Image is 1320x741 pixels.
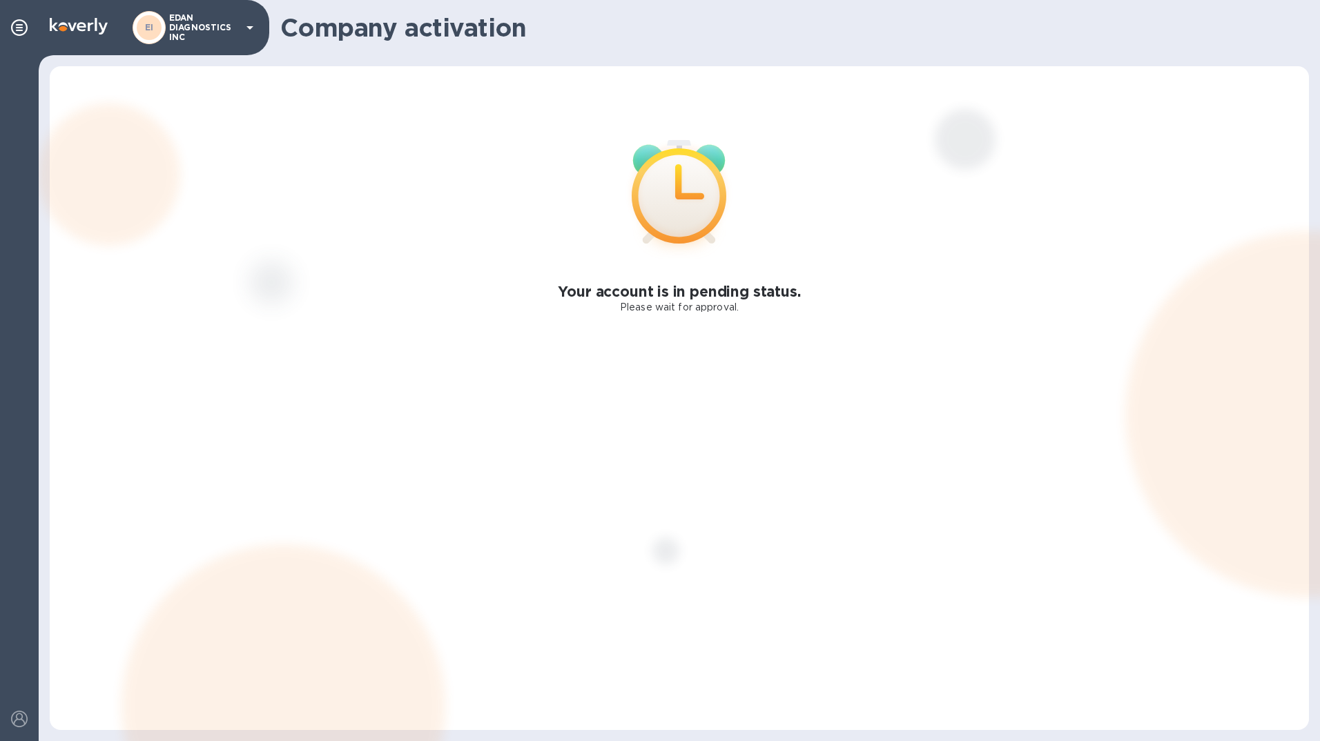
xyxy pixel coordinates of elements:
b: EI [145,22,154,32]
h2: Your account is in pending status. [558,283,800,300]
p: Please wait for approval. [620,300,739,315]
img: Logo [50,18,108,34]
div: Unpin categories [6,14,33,41]
h1: Company activation [280,13,1298,42]
p: EDAN DIAGNOSTICS INC [169,13,238,42]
